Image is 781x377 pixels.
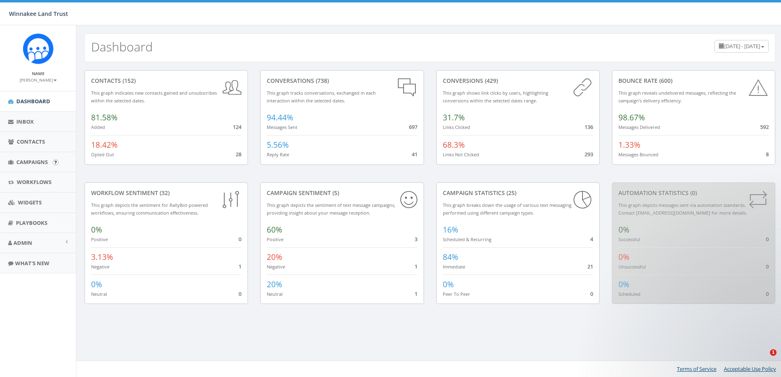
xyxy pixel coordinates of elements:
span: 81.58% [91,112,118,123]
small: This graph tracks conversations, exchanged in each interaction within the selected dates. [267,90,376,104]
div: conversions [443,77,593,85]
small: Links Not Clicked [443,151,479,157]
small: This graph depicts the sentiment for RallyBot-powered workflows, ensuring communication effective... [91,202,208,216]
span: 592 [760,123,769,131]
span: 3 [415,235,417,243]
small: Neutral [267,291,283,297]
small: Peer To Peer [443,291,470,297]
span: 1 [415,263,417,270]
span: 1 [770,349,777,356]
small: Negative [91,264,109,270]
span: (738) [314,77,329,84]
div: Campaign Sentiment [267,189,417,197]
a: [PERSON_NAME] [20,76,57,83]
span: Widgets [18,199,42,206]
span: (600) [658,77,672,84]
span: 0 [766,290,769,297]
h2: Dashboard [91,40,153,53]
span: Dashboard [16,98,50,105]
span: Campaigns [16,158,48,166]
span: [DATE] - [DATE] [724,42,760,50]
span: (152) [121,77,136,84]
small: This graph depicts the sentiment of text message campaigns, providing insight about your message ... [267,202,395,216]
span: (429) [483,77,498,84]
small: Links Clicked [443,124,470,130]
small: This graph shows link clicks by users, highlighting conversions within the selected dates range. [443,90,548,104]
small: Name [32,71,45,76]
span: 0% [91,224,102,235]
span: Contacts [17,138,45,145]
span: (25) [505,189,516,197]
span: 16% [443,224,458,235]
small: [PERSON_NAME] [20,77,57,83]
span: 0 [766,263,769,270]
span: 0 [239,290,241,297]
small: Immediate [443,264,465,270]
span: (0) [689,189,697,197]
span: 1.33% [618,140,640,150]
div: contacts [91,77,241,85]
small: Scheduled [618,291,640,297]
small: Successful [618,236,640,242]
small: Opted Out [91,151,114,157]
span: 3.13% [91,252,113,262]
small: This graph reveals undelivered messages, reflecting the campaign's delivery efficiency. [618,90,736,104]
a: Acceptable Use Policy [724,365,776,373]
small: Added [91,124,105,130]
span: 20% [267,252,282,262]
span: 0% [618,279,629,290]
div: Workflow Sentiment [91,189,241,197]
span: Workflows [17,178,51,186]
div: Bounce Rate [618,77,769,85]
img: Rally_Corp_Icon.png [23,33,54,64]
div: Campaign Statistics [443,189,593,197]
span: 8 [766,151,769,158]
span: 98.67% [618,112,645,123]
span: 0% [91,279,102,290]
small: This graph breaks down the usage of various text messaging performed using different campaign types. [443,202,571,216]
small: Positive [267,236,283,242]
span: (5) [331,189,339,197]
span: 4 [590,235,593,243]
span: What's New [15,259,49,267]
span: 0 [766,235,769,243]
small: This graph indicates new contacts gained and unsubscribes within the selected dates. [91,90,217,104]
span: 5.56% [267,140,289,150]
span: (32) [158,189,170,197]
span: 0% [618,224,629,235]
small: This graph depicts messages sent via automation standards. Contact [EMAIL_ADDRESS][DOMAIN_NAME] f... [618,202,747,216]
small: Negative [267,264,285,270]
div: Automation Statistics [618,189,769,197]
span: Inbox [16,118,34,125]
span: 41 [412,151,417,158]
span: 94.44% [267,112,293,123]
span: 60% [267,224,282,235]
span: 0% [618,252,629,262]
span: 0 [590,290,593,297]
span: Playbooks [16,219,47,226]
small: Neutral [91,291,107,297]
small: Reply Rate [267,151,289,157]
span: 136 [585,123,593,131]
span: 21 [587,263,593,270]
span: 293 [585,151,593,158]
span: 18.42% [91,140,118,150]
span: Admin [13,239,32,246]
span: 1 [239,263,241,270]
span: 28 [236,151,241,158]
span: 124 [233,123,241,131]
span: 20% [267,279,282,290]
span: 31.7% [443,112,465,123]
span: 697 [409,123,417,131]
span: Winnakee Land Trust [9,10,68,18]
span: 0 [239,235,241,243]
small: Messages Bounced [618,151,658,157]
small: Messages Sent [267,124,297,130]
small: Messages Delivered [618,124,660,130]
small: Unsuccessful [618,264,646,270]
input: Submit [53,160,58,165]
span: 1 [415,290,417,297]
span: 68.3% [443,140,465,150]
small: Scheduled & Recurring [443,236,491,242]
a: Terms of Service [677,365,716,373]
